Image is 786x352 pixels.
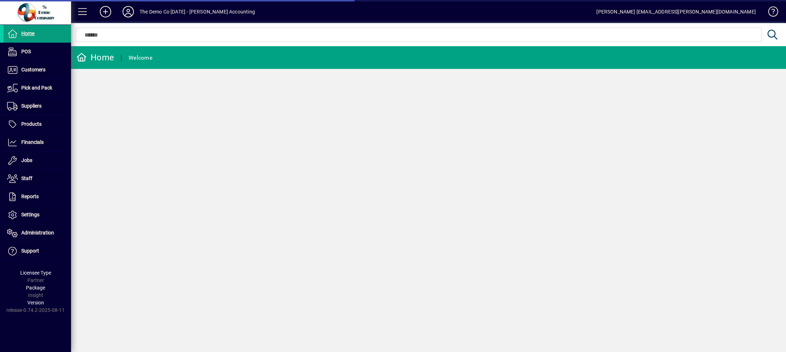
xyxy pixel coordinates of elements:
div: [PERSON_NAME] [EMAIL_ADDRESS][PERSON_NAME][DOMAIN_NAME] [596,6,756,17]
div: Welcome [129,52,152,64]
button: Add [94,5,117,18]
a: POS [4,43,71,61]
a: Pick and Pack [4,79,71,97]
a: Settings [4,206,71,224]
span: Settings [21,212,39,217]
a: Reports [4,188,71,206]
span: Licensee Type [20,270,51,276]
a: Support [4,242,71,260]
span: Financials [21,139,44,145]
span: Jobs [21,157,32,163]
a: Jobs [4,152,71,169]
span: Support [21,248,39,254]
span: Staff [21,175,32,181]
span: Pick and Pack [21,85,52,91]
span: Suppliers [21,103,42,109]
a: Products [4,115,71,133]
a: Customers [4,61,71,79]
div: The Demo Co [DATE] - [PERSON_NAME] Accounting [140,6,255,17]
span: POS [21,49,31,54]
span: Products [21,121,42,127]
span: Customers [21,67,45,72]
a: Suppliers [4,97,71,115]
div: Home [76,52,114,63]
span: Version [27,300,44,305]
a: Knowledge Base [763,1,777,25]
a: Administration [4,224,71,242]
span: Administration [21,230,54,235]
span: Home [21,31,34,36]
button: Profile [117,5,140,18]
span: Reports [21,194,39,199]
a: Staff [4,170,71,188]
span: Package [26,285,45,291]
a: Financials [4,134,71,151]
